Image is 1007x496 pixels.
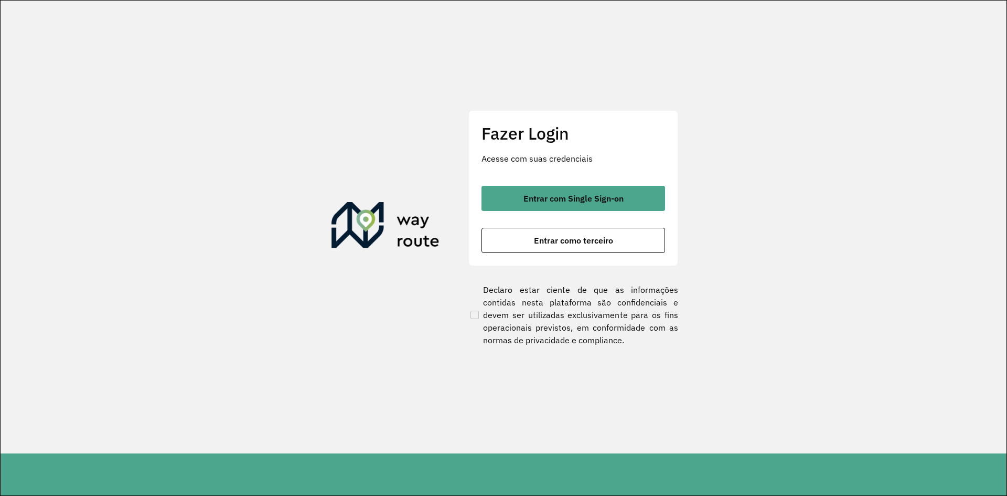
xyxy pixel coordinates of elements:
button: button [481,186,665,211]
h2: Fazer Login [481,123,665,143]
span: Entrar como terceiro [534,236,613,245]
p: Acesse com suas credenciais [481,152,665,165]
label: Declaro estar ciente de que as informações contidas nesta plataforma são confidenciais e devem se... [468,283,678,346]
button: button [481,228,665,253]
span: Entrar com Single Sign-on [523,194,624,203]
img: Roteirizador AmbevTech [331,202,440,252]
